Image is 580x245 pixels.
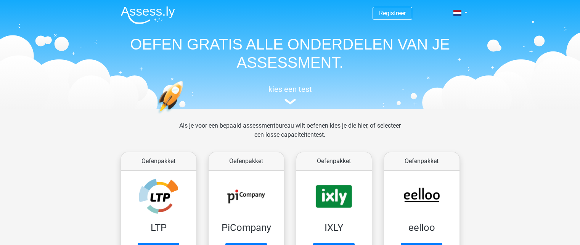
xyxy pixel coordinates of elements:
[284,99,296,104] img: assessment
[157,81,213,150] img: oefenen
[115,85,466,105] a: kies een test
[379,10,406,17] a: Registreer
[121,6,175,24] img: Assessly
[115,85,466,94] h5: kies een test
[173,121,407,149] div: Als je voor een bepaald assessmentbureau wilt oefenen kies je die hier, of selecteer een losse ca...
[115,35,466,72] h1: OEFEN GRATIS ALLE ONDERDELEN VAN JE ASSESSMENT.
